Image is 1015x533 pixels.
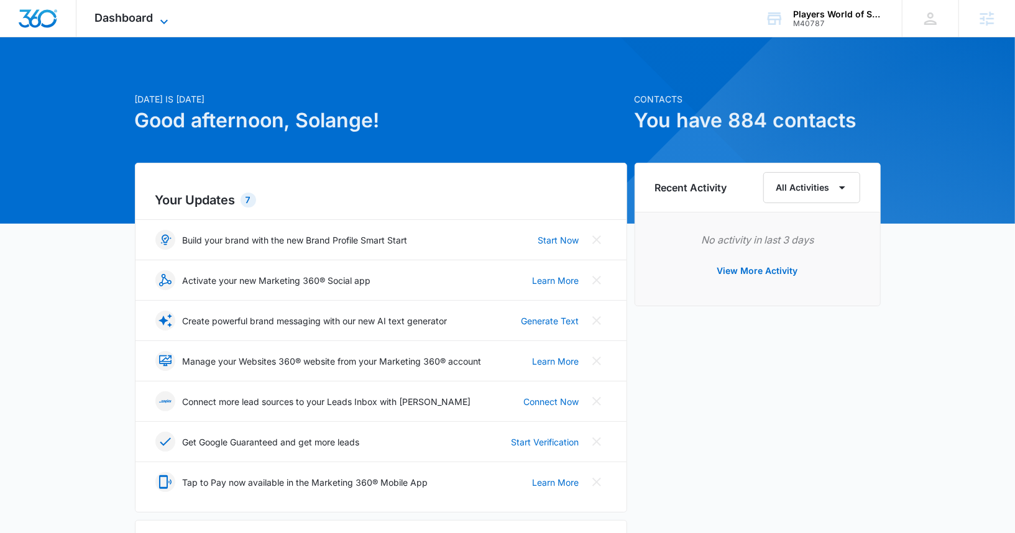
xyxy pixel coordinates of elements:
div: account name [793,9,884,19]
p: Tap to Pay now available in the Marketing 360® Mobile App [183,476,428,489]
h6: Recent Activity [655,180,727,195]
a: Start Verification [512,435,579,449]
button: Close [587,432,607,452]
a: Learn More [533,274,579,287]
button: View More Activity [705,256,811,286]
button: All Activities [763,172,860,203]
p: [DATE] is [DATE] [135,93,627,106]
p: Build your brand with the new Brand Profile Smart Start [183,234,408,247]
h1: Good afternoon, Solange! [135,106,627,135]
button: Close [587,270,607,290]
p: Activate your new Marketing 360® Social app [183,274,371,287]
button: Close [587,391,607,411]
a: Learn More [533,355,579,368]
h2: Your Updates [155,191,607,209]
a: Learn More [533,476,579,489]
p: Get Google Guaranteed and get more leads [183,435,360,449]
p: Create powerful brand messaging with our new AI text generator [183,314,448,327]
a: Connect Now [524,395,579,408]
button: Close [587,351,607,371]
div: account id [793,19,884,28]
a: Generate Text [521,314,579,327]
button: Close [587,311,607,330]
p: No activity in last 3 days [655,232,860,247]
p: Connect more lead sources to your Leads Inbox with [PERSON_NAME] [183,395,471,408]
p: Contacts [635,93,881,106]
a: Start Now [538,234,579,247]
div: 7 [241,193,256,207]
h1: You have 884 contacts [635,106,881,135]
p: Manage your Websites 360® website from your Marketing 360® account [183,355,482,368]
button: Close [587,472,607,492]
button: Close [587,230,607,250]
span: Dashboard [95,11,154,24]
